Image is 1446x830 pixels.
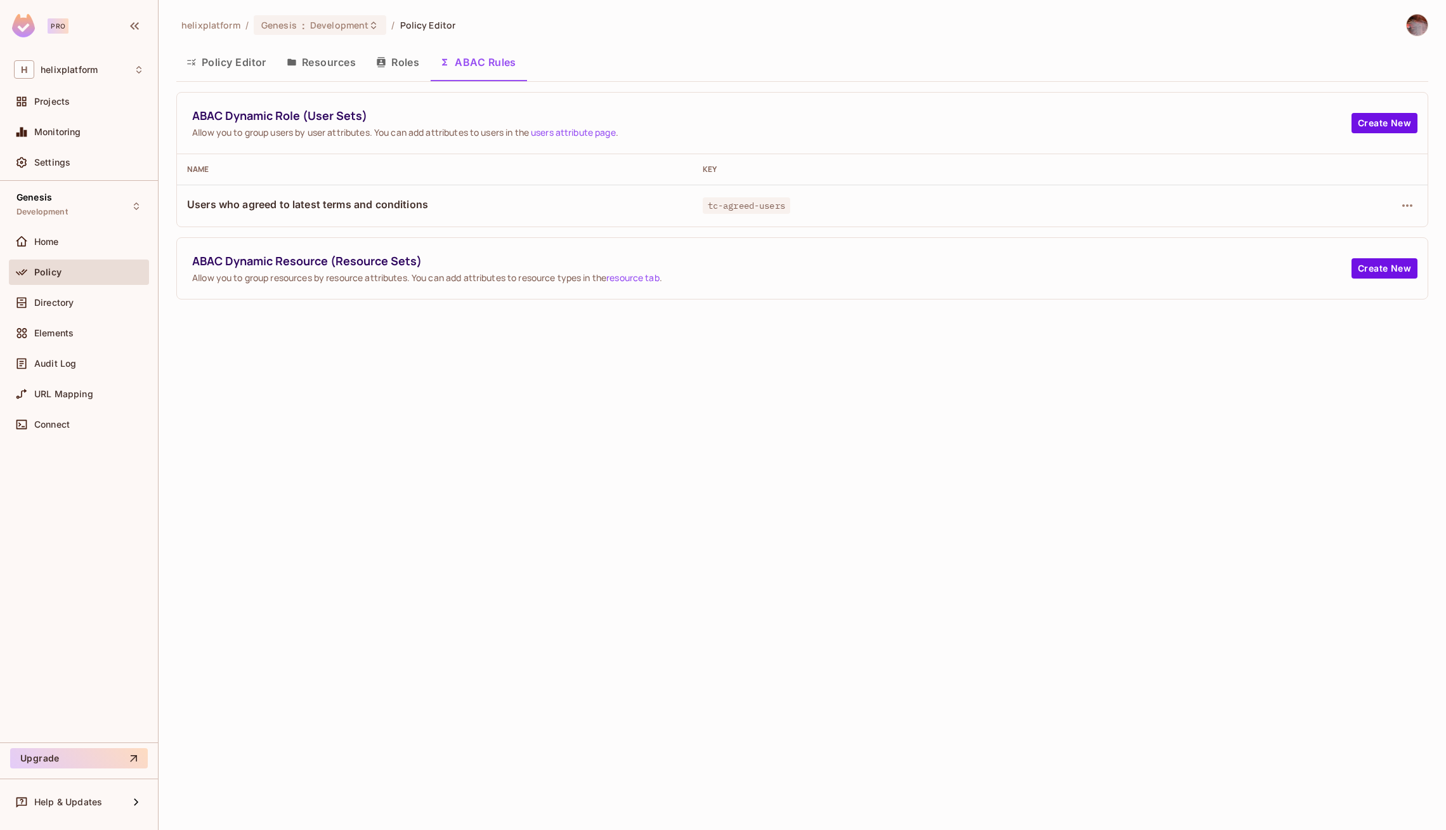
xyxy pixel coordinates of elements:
[1352,113,1417,133] button: Create New
[34,237,59,247] span: Home
[310,19,368,31] span: Development
[34,328,74,338] span: Elements
[429,46,526,78] button: ABAC Rules
[16,207,68,217] span: Development
[531,126,616,138] a: users attribute page
[606,272,660,284] a: resource tab
[1352,258,1417,279] button: Create New
[391,19,394,31] li: /
[12,14,35,37] img: SReyMgAAAABJRU5ErkJggg==
[16,192,52,202] span: Genesis
[48,18,68,34] div: Pro
[192,253,1352,269] span: ABAC Dynamic Resource (Resource Sets)
[703,197,790,214] span: tc-agreed-users
[245,19,249,31] li: /
[34,797,102,807] span: Help & Updates
[34,96,70,107] span: Projects
[34,389,93,399] span: URL Mapping
[187,197,682,211] span: Users who agreed to latest terms and conditions
[192,108,1352,124] span: ABAC Dynamic Role (User Sets)
[34,127,81,137] span: Monitoring
[34,419,70,430] span: Connect
[261,19,297,31] span: Genesis
[187,164,682,175] div: Name
[1407,15,1428,36] img: David Earl
[400,19,456,31] span: Policy Editor
[176,46,277,78] button: Policy Editor
[34,359,76,369] span: Audit Log
[703,164,1198,175] div: Key
[181,19,240,31] span: the active workspace
[192,272,1352,284] span: Allow you to group resources by resource attributes. You can add attributes to resource types in ...
[34,267,62,277] span: Policy
[34,157,70,168] span: Settings
[41,65,98,75] span: Workspace: helixplatform
[301,20,306,30] span: :
[192,126,1352,138] span: Allow you to group users by user attributes. You can add attributes to users in the .
[34,298,74,308] span: Directory
[277,46,366,78] button: Resources
[366,46,429,78] button: Roles
[14,60,34,79] span: H
[10,748,148,768] button: Upgrade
